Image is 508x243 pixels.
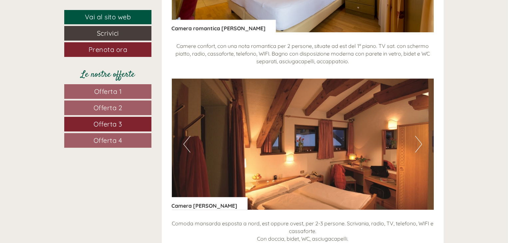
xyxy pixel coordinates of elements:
[226,172,263,187] button: Invia
[64,10,151,24] a: Vai al sito web
[94,104,123,112] span: Offerta 2
[119,5,144,16] div: [DATE]
[415,136,422,152] button: Next
[94,136,123,144] span: Offerta 4
[64,26,151,41] a: Scrivici
[5,18,109,38] div: Buon giorno, come possiamo aiutarla?
[172,79,434,210] img: image
[172,20,276,32] div: Camera romantica [PERSON_NAME]
[172,42,434,65] p: Camere confort, con una nota romantica per 2 persone, situate ad est del 1° piano. TV sat. con sc...
[10,32,105,37] small: 21:14
[183,136,190,152] button: Previous
[64,42,151,57] a: Prenota ora
[172,197,248,210] div: Camera [PERSON_NAME]
[10,19,105,25] div: Hotel Weisses Lamm
[64,69,151,81] div: Le nostre offerte
[172,220,434,243] p: Comoda mansarda esposta a nord, est oppure ovest, per 2-3 persone. Scrivania, radio, TV, telefono...
[94,87,122,96] span: Offerta 1
[94,120,122,128] span: Offerta 3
